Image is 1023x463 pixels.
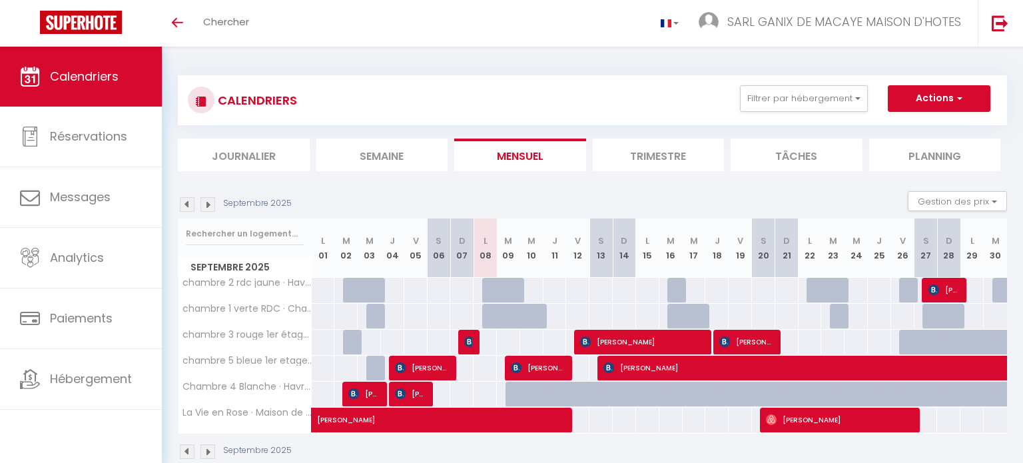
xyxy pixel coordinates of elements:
[891,219,914,278] th: 26
[876,234,882,247] abbr: J
[775,219,799,278] th: 21
[223,444,292,457] p: Septembre 2025
[937,219,960,278] th: 28
[50,370,132,387] span: Hébergement
[705,219,729,278] th: 18
[645,234,649,247] abbr: L
[50,249,104,266] span: Analytics
[180,356,314,366] span: chambre 5 bleue 1er etage · Havre de Paix pour 2 pers-Sdb-Pdj compris
[992,15,1008,31] img: logout
[914,219,938,278] th: 27
[454,139,586,171] li: Mensuel
[511,355,565,380] span: [PERSON_NAME]
[50,68,119,85] span: Calendriers
[593,139,725,171] li: Trimestre
[413,234,419,247] abbr: V
[737,234,743,247] abbr: V
[845,219,868,278] th: 24
[180,408,314,418] span: La Vie en Rose · Maison de charme à [GEOGRAPHIC_DATA]
[621,234,627,247] abbr: D
[203,15,249,29] span: Chercher
[316,139,448,171] li: Semaine
[436,234,442,247] abbr: S
[180,330,314,340] span: chambre 3 rouge 1er étage · Havre de Paix pour 2 pers-Vue Pyrénées-Pdj compris
[180,278,314,288] span: chambre 2 rdc jaune · Havre de Paix pour 2 pers-Vue Pyrénées-Pdj compris
[829,234,837,247] abbr: M
[180,304,314,314] span: chambre 1 verte RDC · Chambre de Charme pour 2 pers-Pdj compris (PMR)
[484,234,488,247] abbr: L
[178,139,310,171] li: Journalier
[923,234,929,247] abbr: S
[888,85,990,112] button: Actions
[366,234,374,247] abbr: M
[450,219,474,278] th: 07
[808,234,812,247] abbr: L
[321,234,325,247] abbr: L
[908,191,1007,211] button: Gestion des prix
[358,219,381,278] th: 03
[497,219,520,278] th: 09
[731,139,862,171] li: Tâches
[342,234,350,247] abbr: M
[464,329,472,354] span: [PERSON_NAME]
[761,234,767,247] abbr: S
[40,11,122,34] img: Super Booking
[690,234,698,247] abbr: M
[395,355,450,380] span: [PERSON_NAME]
[928,277,960,302] span: [PERSON_NAME]
[575,234,581,247] abbr: V
[699,12,719,32] img: ...
[729,219,752,278] th: 19
[580,329,705,354] span: [PERSON_NAME]
[348,381,380,406] span: [PERSON_NAME]
[613,219,636,278] th: 14
[727,13,961,30] span: SARL GANIX DE MACAYE MAISON D'HOTES
[766,407,914,432] span: [PERSON_NAME]
[900,234,906,247] abbr: V
[715,234,720,247] abbr: J
[783,234,790,247] abbr: D
[381,219,404,278] th: 04
[527,234,535,247] abbr: M
[740,85,868,112] button: Filtrer par hébergement
[504,234,512,247] abbr: M
[552,234,557,247] abbr: J
[404,219,428,278] th: 05
[390,234,395,247] abbr: J
[984,219,1007,278] th: 30
[667,234,675,247] abbr: M
[428,219,451,278] th: 06
[799,219,822,278] th: 22
[869,139,1001,171] li: Planning
[946,234,952,247] abbr: D
[636,219,659,278] th: 15
[659,219,683,278] th: 16
[683,219,706,278] th: 17
[868,219,891,278] th: 25
[180,382,314,392] span: Chambre 4 Blanche · Havre de Paix pour 2 pers-Vue Pyrénées-Pdj compris
[474,219,497,278] th: 08
[520,219,543,278] th: 10
[223,197,292,210] p: Septembre 2025
[50,128,127,145] span: Réservations
[312,408,335,433] a: [PERSON_NAME]
[214,85,297,115] h3: CALENDRIERS
[50,310,113,326] span: Paiements
[178,258,311,277] span: Septembre 2025
[960,219,984,278] th: 29
[719,329,774,354] span: [PERSON_NAME]
[50,189,111,205] span: Messages
[566,219,589,278] th: 12
[334,219,358,278] th: 02
[992,234,1000,247] abbr: M
[317,400,654,426] span: [PERSON_NAME]
[821,219,845,278] th: 23
[459,234,466,247] abbr: D
[312,219,335,278] th: 01
[970,234,974,247] abbr: L
[598,234,604,247] abbr: S
[589,219,613,278] th: 13
[852,234,860,247] abbr: M
[752,219,775,278] th: 20
[395,381,426,406] span: [PERSON_NAME]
